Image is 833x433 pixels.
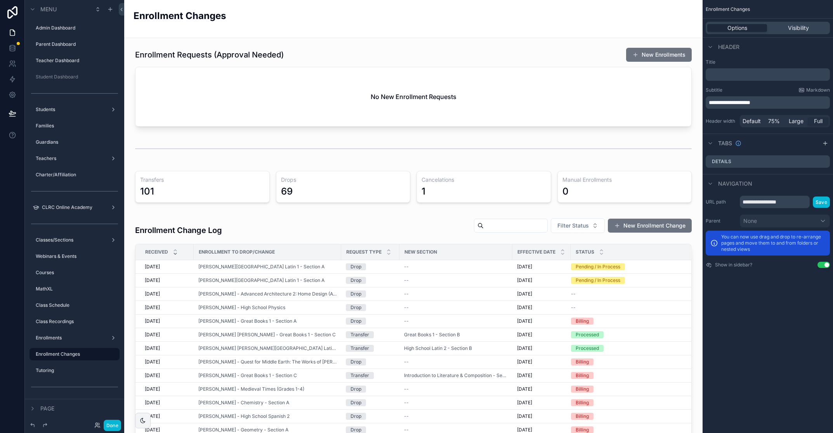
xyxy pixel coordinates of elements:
label: URL path [706,199,737,205]
span: Tabs [718,139,732,147]
span: Menu [40,5,57,13]
span: New Section [404,249,437,255]
h2: Enrollment Changes [134,9,226,22]
span: Full [814,117,823,125]
span: Large [789,117,803,125]
label: Parent [706,218,737,224]
p: You can now use drag and drop to re-arrange pages and move them to and from folders or nested views [721,234,825,252]
span: Enrollment to Drop/Change [199,249,275,255]
span: Page [40,405,54,412]
label: Header width [706,118,737,124]
label: Show in sidebar? [715,262,752,268]
span: Default [743,117,761,125]
label: Tutoring [36,367,118,374]
label: CLRC Online Academy [42,204,107,210]
label: Details [712,158,731,165]
label: MathXL [36,286,118,292]
label: Teachers [36,155,107,162]
label: Title [706,59,830,65]
label: Parent Dashboard [36,41,118,47]
span: Request Type [346,249,382,255]
span: Enrollment Changes [706,6,750,12]
span: Visibility [788,24,809,32]
button: Done [104,420,121,431]
label: Families [36,123,118,129]
label: Class Schedule [36,302,118,308]
label: Enrollment Changes [36,351,115,357]
label: Classes/Sections [36,237,107,243]
label: Admin Dashboard [36,25,118,31]
span: None [743,217,757,225]
label: Students [36,106,107,113]
a: Markdown [798,87,830,93]
div: scrollable content [706,68,830,81]
button: Save [813,197,830,208]
label: Guardians [36,139,118,145]
label: Webinars & Events [36,253,118,259]
span: 75% [768,117,780,125]
button: None [740,214,830,228]
span: Navigation [718,180,752,188]
span: Options [727,24,747,32]
span: Status [576,249,594,255]
label: Courses [36,270,118,276]
div: scrollable content [706,96,830,109]
span: Received [145,249,168,255]
span: Header [718,43,739,51]
label: Subtitle [706,87,722,93]
label: Teacher Dashboard [36,57,118,64]
label: Enrollments [36,335,107,341]
label: Charter/Affiliation [36,172,118,178]
label: Class Recordings [36,318,118,325]
span: Effective Date [517,249,555,255]
label: Student Dashboard [36,74,118,80]
span: Markdown [806,87,830,93]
